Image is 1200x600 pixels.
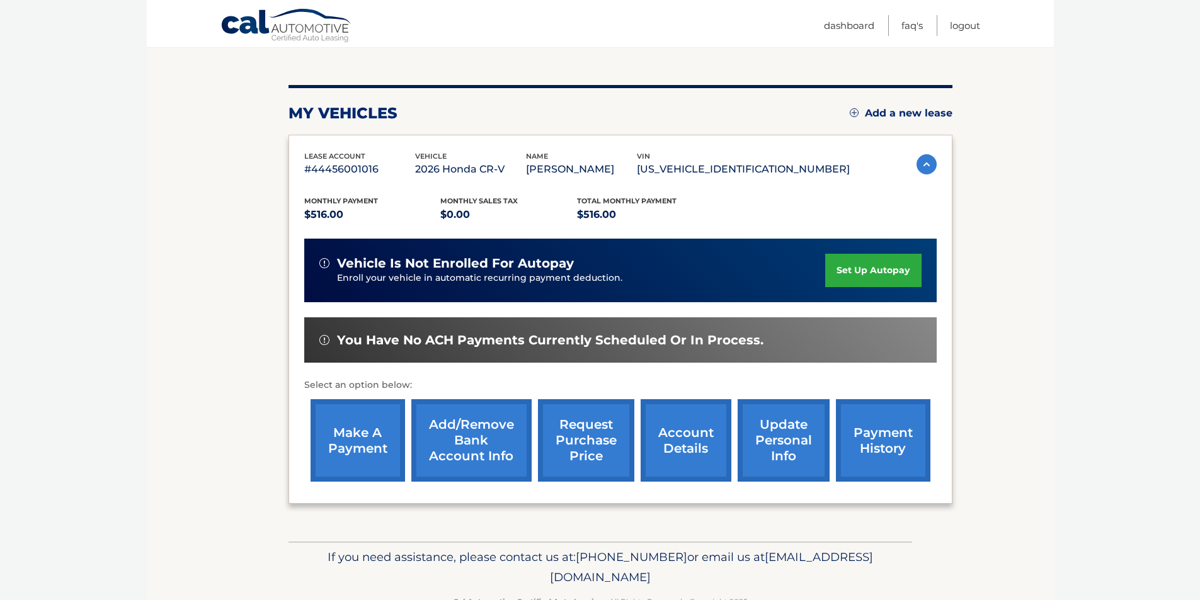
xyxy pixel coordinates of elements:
[637,161,850,178] p: [US_VEHICLE_IDENTIFICATION_NUMBER]
[415,152,447,161] span: vehicle
[850,107,952,120] a: Add a new lease
[337,271,826,285] p: Enroll your vehicle in automatic recurring payment deduction.
[850,108,859,117] img: add.svg
[950,15,980,36] a: Logout
[836,399,930,482] a: payment history
[304,161,415,178] p: #44456001016
[220,8,353,45] a: Cal Automotive
[304,206,441,224] p: $516.00
[289,104,397,123] h2: my vehicles
[538,399,634,482] a: request purchase price
[637,152,650,161] span: vin
[304,152,365,161] span: lease account
[415,161,526,178] p: 2026 Honda CR-V
[337,256,574,271] span: vehicle is not enrolled for autopay
[311,399,405,482] a: make a payment
[304,196,378,205] span: Monthly Payment
[337,332,763,348] span: You have no ACH payments currently scheduled or in process.
[319,335,329,345] img: alert-white.svg
[641,399,731,482] a: account details
[550,550,873,584] span: [EMAIL_ADDRESS][DOMAIN_NAME]
[901,15,923,36] a: FAQ's
[304,378,937,393] p: Select an option below:
[825,254,921,287] a: set up autopay
[526,161,637,178] p: [PERSON_NAME]
[440,206,577,224] p: $0.00
[824,15,874,36] a: Dashboard
[577,206,714,224] p: $516.00
[297,547,904,587] p: If you need assistance, please contact us at: or email us at
[738,399,830,482] a: update personal info
[576,550,687,564] span: [PHONE_NUMBER]
[411,399,532,482] a: Add/Remove bank account info
[917,154,937,174] img: accordion-active.svg
[319,258,329,268] img: alert-white.svg
[577,196,677,205] span: Total Monthly Payment
[440,196,518,205] span: Monthly sales Tax
[526,152,548,161] span: name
